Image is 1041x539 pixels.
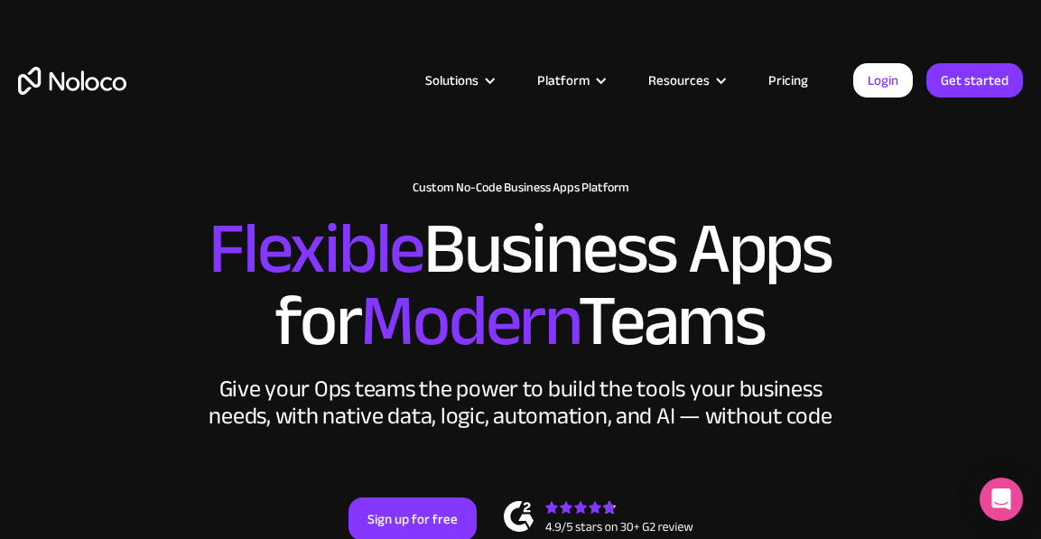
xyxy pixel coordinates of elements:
h1: Custom No-Code Business Apps Platform [18,181,1023,195]
a: Pricing [746,69,831,92]
div: Open Intercom Messenger [980,478,1023,521]
div: Solutions [403,69,515,92]
span: Flexible [209,181,423,316]
div: Give your Ops teams the power to build the tools your business needs, with native data, logic, au... [205,376,837,430]
div: Platform [537,69,590,92]
div: Platform [515,69,626,92]
a: home [18,67,126,95]
a: Login [853,63,913,98]
a: Get started [926,63,1023,98]
div: Solutions [425,69,479,92]
div: Resources [648,69,710,92]
span: Modern [360,254,578,388]
h2: Business Apps for Teams [18,213,1023,358]
div: Resources [626,69,746,92]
